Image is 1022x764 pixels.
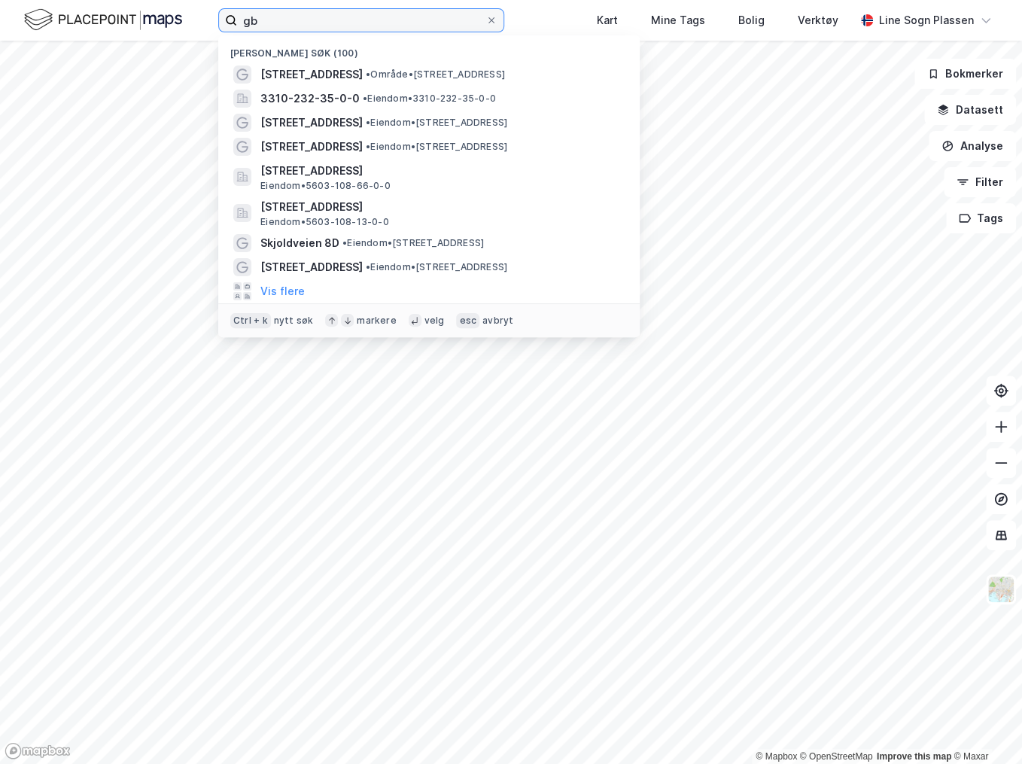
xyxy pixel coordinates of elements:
[260,258,363,276] span: [STREET_ADDRESS]
[363,93,367,104] span: •
[947,692,1022,764] div: Kontrollprogram for chat
[738,11,765,29] div: Bolig
[798,11,838,29] div: Verktøy
[342,237,484,249] span: Eiendom • [STREET_ADDRESS]
[879,11,974,29] div: Line Sogn Plassen
[260,65,363,84] span: [STREET_ADDRESS]
[260,114,363,132] span: [STREET_ADDRESS]
[800,751,873,762] a: OpenStreetMap
[944,167,1016,197] button: Filter
[914,59,1016,89] button: Bokmerker
[366,141,370,152] span: •
[5,742,71,759] a: Mapbox homepage
[366,68,370,80] span: •
[366,261,370,272] span: •
[260,216,389,228] span: Eiendom • 5603-108-13-0-0
[274,315,314,327] div: nytt søk
[237,9,485,32] input: Søk på adresse, matrikkel, gårdeiere, leietakere eller personer
[260,198,622,216] span: [STREET_ADDRESS]
[651,11,705,29] div: Mine Tags
[366,117,507,129] span: Eiendom • [STREET_ADDRESS]
[929,131,1016,161] button: Analyse
[357,315,396,327] div: markere
[260,282,305,300] button: Vis flere
[877,751,951,762] a: Improve this map
[424,315,445,327] div: velg
[482,315,513,327] div: avbryt
[366,117,370,128] span: •
[260,180,391,192] span: Eiendom • 5603-108-66-0-0
[218,35,640,62] div: [PERSON_NAME] søk (100)
[924,95,1016,125] button: Datasett
[366,261,507,273] span: Eiendom • [STREET_ADDRESS]
[24,7,182,33] img: logo.f888ab2527a4732fd821a326f86c7f29.svg
[597,11,618,29] div: Kart
[366,68,505,81] span: Område • [STREET_ADDRESS]
[363,93,496,105] span: Eiendom • 3310-232-35-0-0
[342,237,347,248] span: •
[260,162,622,180] span: [STREET_ADDRESS]
[987,575,1015,604] img: Z
[260,90,360,108] span: 3310-232-35-0-0
[756,751,797,762] a: Mapbox
[260,138,363,156] span: [STREET_ADDRESS]
[456,313,479,328] div: esc
[947,692,1022,764] iframe: Chat Widget
[366,141,507,153] span: Eiendom • [STREET_ADDRESS]
[260,234,339,252] span: Skjoldveien 8D
[230,313,271,328] div: Ctrl + k
[946,203,1016,233] button: Tags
